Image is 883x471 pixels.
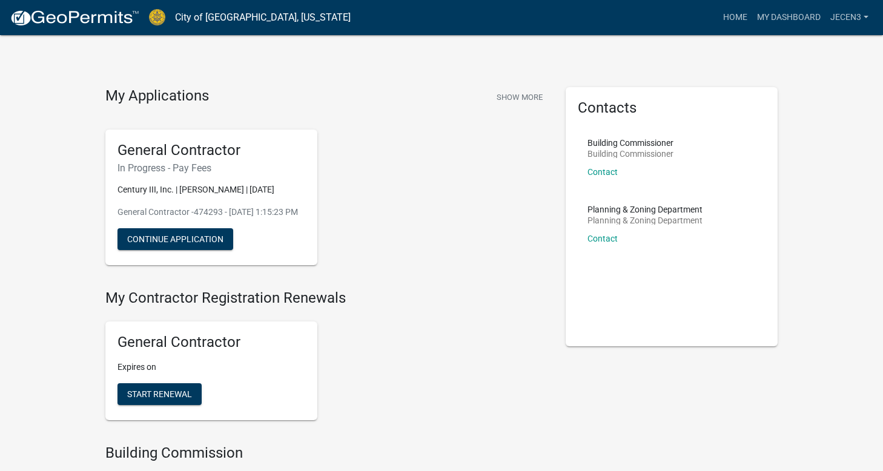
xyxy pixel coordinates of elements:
h6: In Progress - Pay Fees [117,162,305,174]
p: General Contractor -474293 - [DATE] 1:15:23 PM [117,206,305,219]
a: My Dashboard [752,6,825,29]
wm-registration-list-section: My Contractor Registration Renewals [105,289,547,430]
h4: My Contractor Registration Renewals [105,289,547,307]
p: Planning & Zoning Department [587,216,703,225]
p: Century III, Inc. | [PERSON_NAME] | [DATE] [117,183,305,196]
h4: My Applications [105,87,209,105]
button: Show More [492,87,547,107]
img: City of Jeffersonville, Indiana [149,9,165,25]
span: Start Renewal [127,389,192,399]
h5: Contacts [578,99,766,117]
a: City of [GEOGRAPHIC_DATA], [US_STATE] [175,7,351,28]
a: Contact [587,234,618,243]
a: Home [718,6,752,29]
button: Start Renewal [117,383,202,405]
button: Continue Application [117,228,233,250]
a: Contact [587,167,618,177]
h5: General Contractor [117,334,305,351]
p: Expires on [117,361,305,374]
p: Planning & Zoning Department [587,205,703,214]
h4: Building Commission [105,444,547,462]
a: JECen3 [825,6,873,29]
h5: General Contractor [117,142,305,159]
p: Building Commissioner [587,150,673,158]
p: Building Commissioner [587,139,673,147]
